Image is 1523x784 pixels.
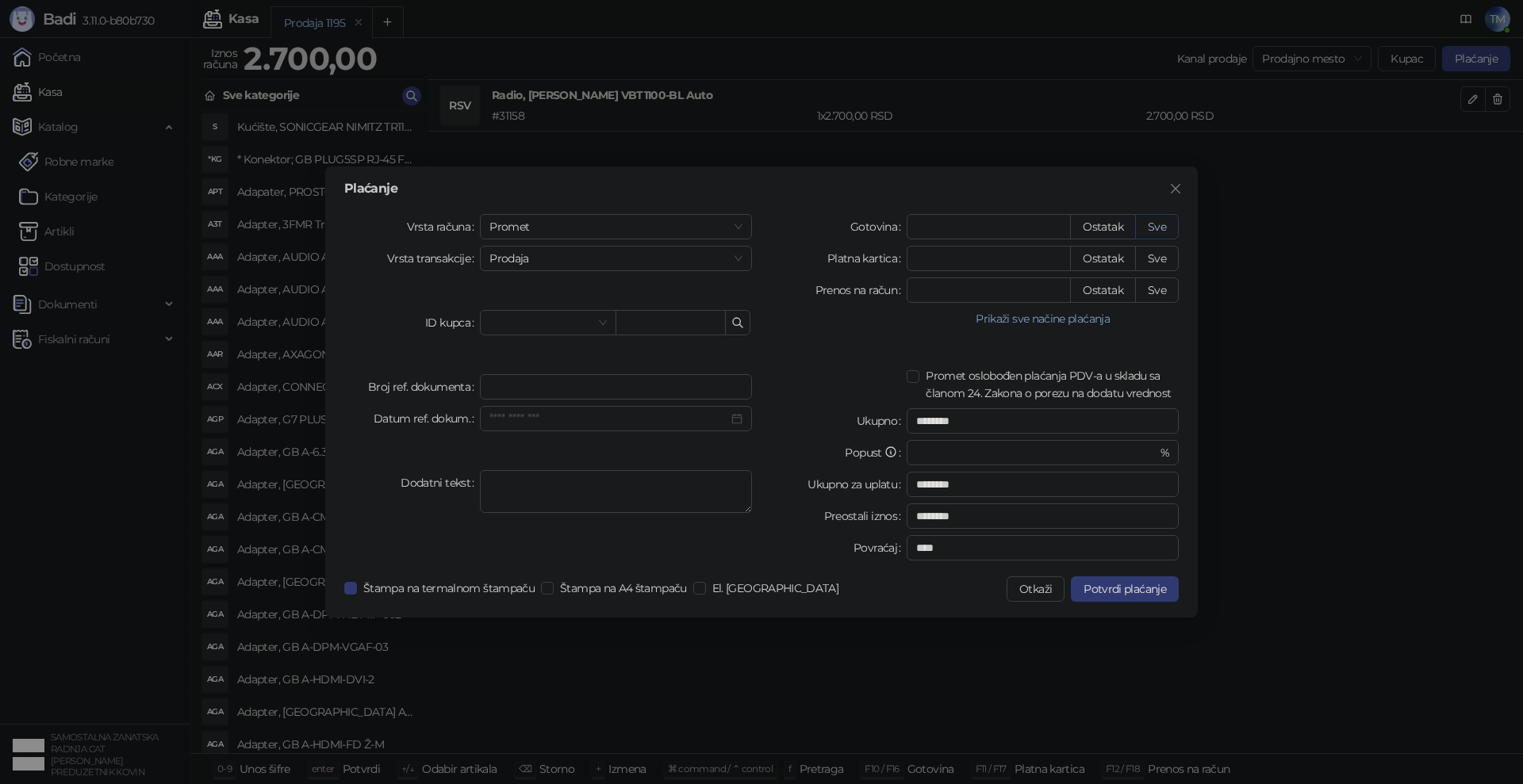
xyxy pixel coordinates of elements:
[1163,176,1188,201] button: Close
[1135,214,1179,239] button: Sve
[489,410,728,427] input: Datum ref. dokum.
[907,309,1179,328] button: Prikaži sve načine plaćanja
[854,535,907,560] label: Povraćaj
[1070,214,1136,239] button: Ostatak
[425,310,480,335] label: ID kupca
[827,246,907,271] label: Platna kartica
[1070,246,1136,271] button: Ostatak
[480,374,752,400] input: Broj ref. dokumenta
[815,277,907,303] label: Prenos na račun
[1135,246,1179,271] button: Sve
[1135,277,1179,303] button: Sve
[824,503,907,529] label: Preostali iznos
[401,470,480,495] label: Dodatni tekst
[1071,576,1179,602] button: Potvrdi plaćanje
[374,406,481,431] label: Datum ref. dokum.
[407,214,481,239] label: Vrsta računa
[480,470,752,513] textarea: Dodatni tekst
[1070,277,1136,303] button: Ostatak
[919,367,1179,402] span: Promet oslobođen plaćanja PDV-a u skladu sa članom 24. Zakona o porezu na dodatu vrednost
[857,408,907,434] label: Ukupno
[1169,182,1182,195] span: close
[850,214,907,239] label: Gotovina
[808,472,907,497] label: Ukupno za uplatu
[489,215,742,239] span: Promet
[368,374,480,400] label: Broj ref. dokumenta
[1007,576,1065,602] button: Otkaži
[1163,182,1188,195] span: Zatvori
[344,182,1179,195] div: Plaćanje
[706,579,846,597] span: El. [GEOGRAPHIC_DATA]
[357,579,541,597] span: Štampa na termalnom štampaču
[489,247,742,270] span: Prodaja
[845,440,907,465] label: Popust
[387,246,481,271] label: Vrsta transakcije
[1084,582,1166,596] span: Potvrdi plaćanje
[554,579,693,597] span: Štampa na A4 štampaču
